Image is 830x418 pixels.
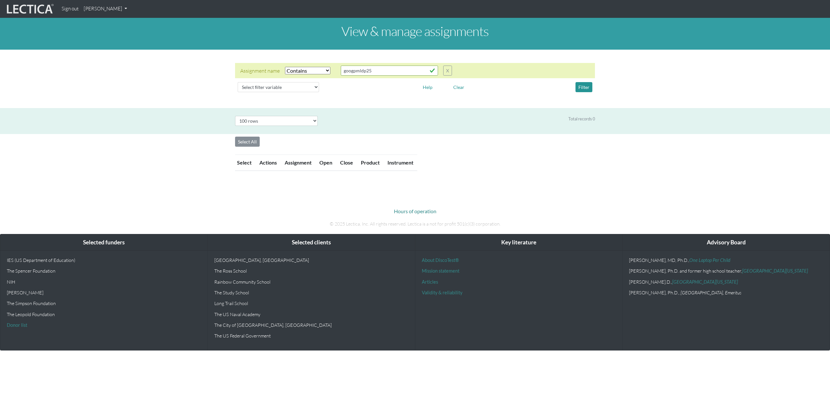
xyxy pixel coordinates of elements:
[629,279,823,285] p: [PERSON_NAME].D.,
[422,257,459,263] a: About DiscoTest®
[214,268,409,274] p: The Ross School
[59,3,81,15] a: Sign out
[81,3,130,15] a: [PERSON_NAME]
[214,279,409,285] p: Rainbow Community School
[672,279,738,285] a: [GEOGRAPHIC_DATA][US_STATE]
[208,234,415,251] div: Selected clients
[629,257,823,263] p: [PERSON_NAME], MD, Ph.D.,
[422,268,459,274] a: Mission statement
[7,301,201,306] p: The Simpson Foundation
[679,290,741,295] em: , [GEOGRAPHIC_DATA], Emeritus
[214,312,409,317] p: The US Naval Academy
[422,290,462,295] a: Validity & reliability
[7,279,201,285] p: NIH
[394,208,436,214] a: Hours of operation
[315,155,336,171] th: Open
[420,83,435,90] a: Help
[622,234,830,251] div: Advisory Board
[7,312,201,317] p: The Leopold Foundation
[214,301,409,306] p: Long Trail School
[7,290,201,295] p: [PERSON_NAME]
[336,155,357,171] th: Close
[255,155,281,171] th: Actions
[575,82,592,92] button: Filter
[742,268,808,274] a: [GEOGRAPHIC_DATA][US_STATE]
[235,220,595,227] p: © 2025 Lectica, Inc. All rights reserved. Lectica is a not for profit 501(c)(3) corporation.
[5,3,54,15] img: lecticalive
[629,268,823,274] p: [PERSON_NAME], Ph.D. and former high school teacher,
[443,66,452,76] button: X
[422,279,438,285] a: Articles
[235,137,260,147] button: Select All
[0,234,207,251] div: Selected funders
[281,155,315,171] th: Assignment
[384,155,417,171] th: Instrument
[420,82,435,92] button: Help
[214,257,409,263] p: [GEOGRAPHIC_DATA], [GEOGRAPHIC_DATA]
[7,268,201,274] p: The Spencer Foundation
[415,234,622,251] div: Key literature
[689,257,730,263] a: One Laptop Per Child
[629,290,823,295] p: [PERSON_NAME], Ph.D.
[214,333,409,338] p: The US Federal Government
[357,155,384,171] th: Product
[450,82,467,92] button: Clear
[7,322,27,328] a: Donor list
[568,116,595,122] div: Total records 0
[7,257,201,263] p: IES (US Department of Education)
[235,155,255,171] th: Select
[214,322,409,328] p: The City of [GEOGRAPHIC_DATA], [GEOGRAPHIC_DATA]
[214,290,409,295] p: The Study School
[240,67,280,75] div: Assignment name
